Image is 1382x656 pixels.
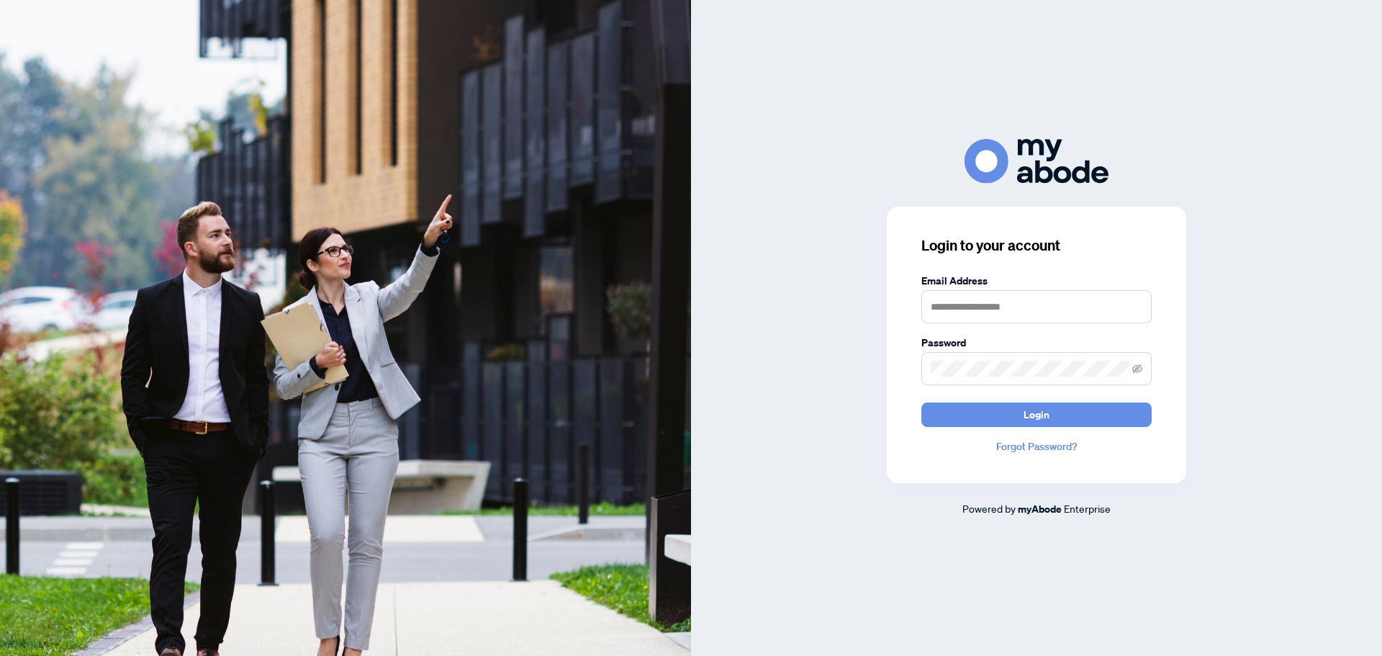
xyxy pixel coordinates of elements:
[921,235,1152,256] h3: Login to your account
[1132,364,1142,374] span: eye-invisible
[1018,501,1062,517] a: myAbode
[921,273,1152,289] label: Email Address
[921,439,1152,454] a: Forgot Password?
[965,139,1108,183] img: ma-logo
[962,502,1016,515] span: Powered by
[1064,502,1111,515] span: Enterprise
[921,335,1152,351] label: Password
[921,403,1152,427] button: Login
[1024,403,1049,426] span: Login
